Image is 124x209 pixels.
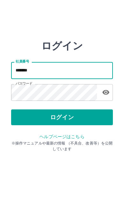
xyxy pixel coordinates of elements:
[11,109,113,125] button: ログイン
[41,40,83,52] h2: ログイン
[16,81,32,86] label: パスワード
[16,59,29,64] label: 社員番号
[11,140,113,152] p: ※操作マニュアルや最新の情報 （不具合、改善等）を公開しています
[39,134,84,139] a: ヘルプページはこちら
